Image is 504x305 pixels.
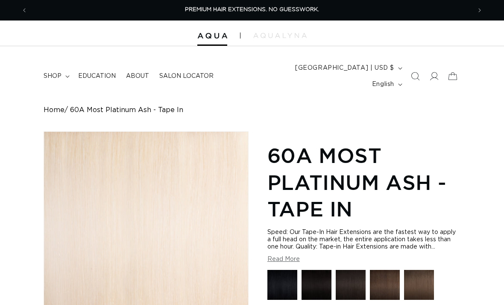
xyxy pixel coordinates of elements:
[370,270,400,304] a: 2 Dark Brown - Tape In
[406,67,425,86] summary: Search
[267,142,460,222] h1: 60A Most Platinum Ash - Tape In
[78,72,116,80] span: Education
[267,270,297,304] a: 1 Black - Tape In
[336,270,366,304] a: 1B Soft Black - Tape In
[295,64,394,73] span: [GEOGRAPHIC_DATA] | USD $
[44,106,460,114] nav: breadcrumbs
[44,106,64,114] a: Home
[121,67,154,85] a: About
[15,2,34,18] button: Previous announcement
[290,60,406,76] button: [GEOGRAPHIC_DATA] | USD $
[370,270,400,300] img: 2 Dark Brown - Tape In
[38,67,73,85] summary: shop
[197,33,227,39] img: Aqua Hair Extensions
[404,270,434,300] img: 4AB Medium Ash Brown - Hand Tied Weft
[185,7,319,12] span: PREMIUM HAIR EXTENSIONS. NO GUESSWORK.
[404,270,434,304] a: 4AB Medium Ash Brown - Hand Tied Weft
[336,270,366,300] img: 1B Soft Black - Tape In
[367,76,406,92] button: English
[73,67,121,85] a: Education
[372,80,394,89] span: English
[154,67,219,85] a: Salon Locator
[470,2,489,18] button: Next announcement
[267,256,300,263] button: Read More
[159,72,214,80] span: Salon Locator
[267,229,460,251] div: Speed: Our Tape-In Hair Extensions are the fastest way to apply a full head on the market, the en...
[44,72,62,80] span: shop
[302,270,331,300] img: 1N Natural Black - Tape In
[70,106,183,114] span: 60A Most Platinum Ash - Tape In
[302,270,331,304] a: 1N Natural Black - Tape In
[267,270,297,300] img: 1 Black - Tape In
[253,33,307,38] img: aqualyna.com
[126,72,149,80] span: About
